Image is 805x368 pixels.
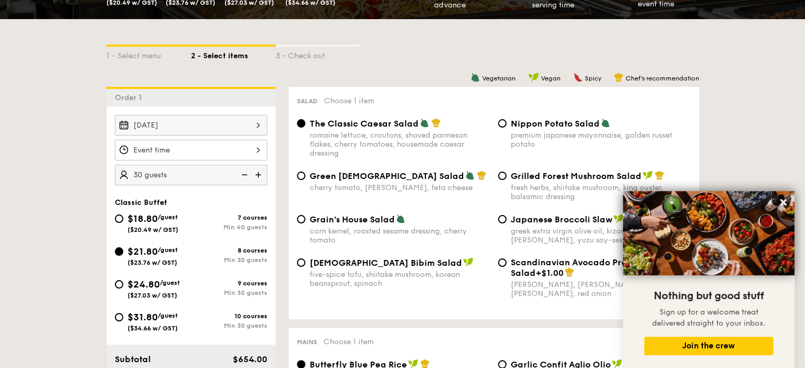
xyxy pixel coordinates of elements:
[158,213,178,221] span: /guest
[115,115,267,136] input: Event date
[643,170,653,180] img: icon-vegan.f8ff3823.svg
[498,119,506,128] input: Nippon Potato Saladpremium japanese mayonnaise, golden russet potato
[310,270,490,288] div: five-spice tofu, shiitake mushroom, korean beansprout, spinach
[191,223,267,231] div: Min 40 guests
[528,73,539,82] img: icon-vegan.f8ff3823.svg
[323,337,374,346] span: Choose 1 item
[536,268,564,278] span: +$1.00
[191,280,267,287] div: 9 courses
[498,215,506,223] input: Japanese Broccoli Slawgreek extra virgin olive oil, kizami [PERSON_NAME], yuzu soy-sesame dressing
[297,258,305,267] input: [DEMOGRAPHIC_DATA] Bibim Saladfive-spice tofu, shiitake mushroom, korean beansprout, spinach
[601,118,610,128] img: icon-vegetarian.fe4039eb.svg
[626,75,699,82] span: Chef's recommendation
[324,96,374,105] span: Choose 1 item
[297,338,317,346] span: Mains
[463,257,474,267] img: icon-vegan.f8ff3823.svg
[585,75,601,82] span: Spicy
[128,292,177,299] span: ($27.03 w/ GST)
[191,312,267,320] div: 10 courses
[498,258,506,267] input: Scandinavian Avocado Prawn Salad+$1.00[PERSON_NAME], [PERSON_NAME], [PERSON_NAME], red onion
[128,226,178,234] span: ($20.49 w/ GST)
[511,183,691,201] div: fresh herbs, shiitake mushroom, king oyster, balsamic dressing
[623,191,794,275] img: DSC07876-Edit02-Large.jpeg
[775,194,792,211] button: Close
[191,47,276,61] div: 2 - Select items
[128,311,158,323] span: $31.80
[652,308,765,328] span: Sign up for a welcome treat delivered straight to your inbox.
[614,73,623,82] img: icon-chef-hat.a58ddaea.svg
[115,280,123,289] input: $24.80/guest($27.03 w/ GST)9 coursesMin 30 guests
[396,214,405,223] img: icon-vegetarian.fe4039eb.svg
[310,183,490,192] div: cherry tomato, [PERSON_NAME], feta cheese
[115,214,123,223] input: $18.80/guest($20.49 w/ GST)7 coursesMin 40 guests
[276,47,360,61] div: 3 - Check out
[115,140,267,160] input: Event time
[115,247,123,256] input: $21.80/guest($23.76 w/ GST)8 coursesMin 30 guests
[232,354,267,364] span: $654.00
[541,75,560,82] span: Vegan
[310,258,462,268] span: [DEMOGRAPHIC_DATA] Bibim Salad
[115,165,267,185] input: Number of guests
[297,97,318,105] span: Salad
[128,259,177,266] span: ($23.76 w/ GST)
[498,172,506,180] input: Grilled Forest Mushroom Saladfresh herbs, shiitake mushroom, king oyster, balsamic dressing
[128,279,160,290] span: $24.80
[158,246,178,254] span: /guest
[191,247,267,254] div: 8 courses
[655,170,664,180] img: icon-chef-hat.a58ddaea.svg
[477,170,486,180] img: icon-chef-hat.a58ddaea.svg
[310,119,419,129] span: The Classic Caesar Salad
[115,93,146,102] span: Order 1
[115,198,167,207] span: Classic Buffet
[310,227,490,245] div: corn kernel, roasted sesame dressing, cherry tomato
[191,322,267,329] div: Min 30 guests
[297,119,305,128] input: The Classic Caesar Saladromaine lettuce, croutons, shaved parmesan flakes, cherry tomatoes, house...
[128,213,158,225] span: $18.80
[420,118,429,128] img: icon-vegetarian.fe4039eb.svg
[158,312,178,319] span: /guest
[471,73,480,82] img: icon-vegetarian.fe4039eb.svg
[511,214,612,225] span: Japanese Broccoli Slaw
[115,313,123,321] input: $31.80/guest($34.66 w/ GST)10 coursesMin 30 guests
[191,214,267,221] div: 7 courses
[511,280,691,298] div: [PERSON_NAME], [PERSON_NAME], [PERSON_NAME], red onion
[644,337,773,355] button: Join the crew
[251,165,267,185] img: icon-add.58712e84.svg
[310,214,395,225] span: Grain's House Salad
[310,171,464,181] span: Green [DEMOGRAPHIC_DATA] Salad
[191,256,267,264] div: Min 30 guests
[465,170,475,180] img: icon-vegetarian.fe4039eb.svg
[565,267,574,277] img: icon-chef-hat.a58ddaea.svg
[511,119,600,129] span: Nippon Potato Salad
[482,75,515,82] span: Vegetarian
[654,290,764,302] span: Nothing but good stuff
[511,171,641,181] span: Grilled Forest Mushroom Salad
[431,118,441,128] img: icon-chef-hat.a58ddaea.svg
[160,279,180,286] span: /guest
[613,214,624,223] img: icon-vegan.f8ff3823.svg
[236,165,251,185] img: icon-reduce.1d2dbef1.svg
[128,325,178,332] span: ($34.66 w/ GST)
[511,257,639,278] span: Scandinavian Avocado Prawn Salad
[128,246,158,257] span: $21.80
[106,47,191,61] div: 1 - Select menu
[115,354,151,364] span: Subtotal
[310,131,490,158] div: romaine lettuce, croutons, shaved parmesan flakes, cherry tomatoes, housemade caesar dressing
[511,227,691,245] div: greek extra virgin olive oil, kizami [PERSON_NAME], yuzu soy-sesame dressing
[573,73,583,82] img: icon-spicy.37a8142b.svg
[191,289,267,297] div: Min 30 guests
[297,215,305,223] input: Grain's House Saladcorn kernel, roasted sesame dressing, cherry tomato
[297,172,305,180] input: Green [DEMOGRAPHIC_DATA] Saladcherry tomato, [PERSON_NAME], feta cheese
[511,131,691,149] div: premium japanese mayonnaise, golden russet potato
